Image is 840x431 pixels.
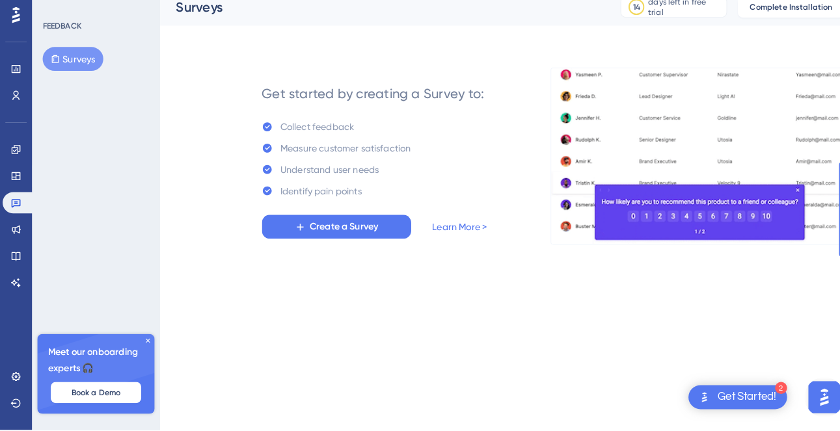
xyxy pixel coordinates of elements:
[680,391,696,407] img: launcher-image-alternative-text
[47,348,141,379] span: Meet our onboarding experts 🎧
[757,384,768,396] div: 2
[701,392,758,406] div: Get Started!
[785,380,824,419] iframe: UserGuiding AI Assistant Launcher
[42,57,101,81] button: Surveys
[618,13,625,23] div: 14
[537,77,825,250] img: b81bf5b5c10d0e3e90f664060979471a.gif
[49,384,138,405] button: Book a Demo
[633,8,705,29] div: days left in free trial
[256,94,473,112] div: Get started by creating a Survey to:
[31,3,81,19] span: Need Help?
[70,389,118,400] span: Book a Demo
[303,225,370,241] span: Create a Survey
[732,13,813,23] span: Complete Installation
[672,387,768,411] div: Open Get Started! checklist, remaining modules: 2
[422,225,476,241] a: Learn More >
[720,8,824,29] button: Complete Installation
[274,190,353,205] div: Identify pain points
[42,31,79,42] div: FEEDBACK
[256,221,401,244] button: Create a Survey
[274,169,370,185] div: Understand user needs
[274,127,346,143] div: Collect feedback
[172,9,573,27] div: Surveys
[274,148,401,164] div: Measure customer satisfaction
